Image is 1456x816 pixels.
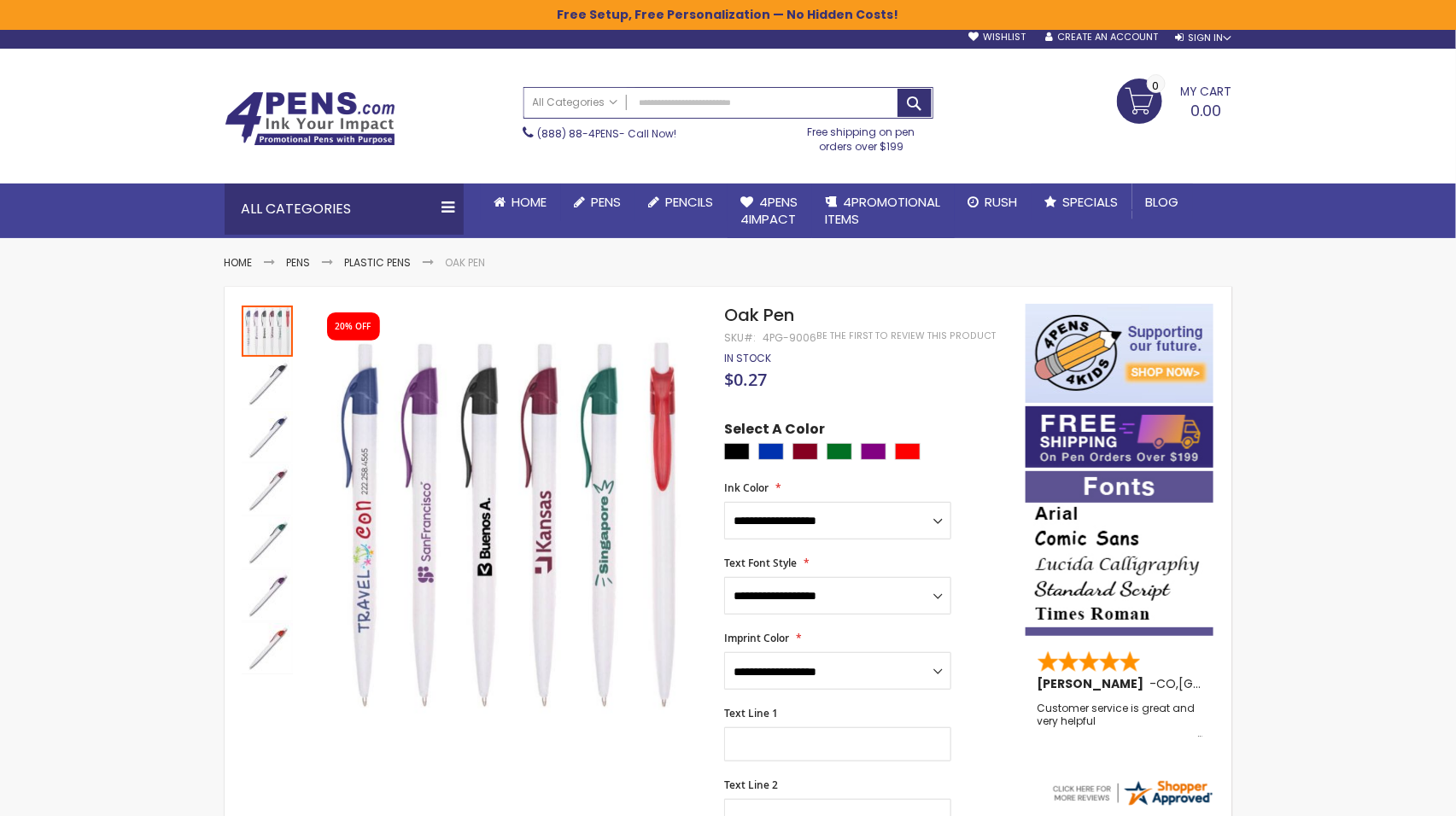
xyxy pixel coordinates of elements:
[724,351,771,365] span: In stock
[538,126,677,141] span: - Call Now!
[728,184,812,239] a: 4Pens4impact
[242,517,293,568] img: Oak Pen
[1032,184,1132,221] a: Specials
[724,303,794,327] span: Oak Pen
[242,623,293,674] img: Oak Pen
[955,184,1032,221] a: Rush
[724,443,750,460] div: Black
[985,193,1018,211] span: Rush
[724,352,771,365] div: Availability
[968,31,1026,44] a: Wishlist
[1150,675,1305,692] span: - ,
[512,193,547,211] span: Home
[724,778,778,792] span: Text Line 2
[1026,406,1213,468] img: Free shipping on orders over $199
[524,88,627,116] a: All Categories
[1179,675,1305,692] span: [GEOGRAPHIC_DATA]
[311,328,701,718] img: Oak Pen
[724,706,778,720] span: Text Line 1
[1191,100,1222,121] span: 0.00
[242,570,293,621] img: Oak Pen
[1050,797,1214,812] a: 4pens.com certificate URL
[1153,78,1160,94] span: 0
[666,193,714,211] span: Pencils
[1175,32,1231,44] div: Sign In
[242,464,293,516] img: Oak Pen
[1026,471,1213,636] img: font-personalization-examples
[1038,675,1150,692] span: [PERSON_NAME]
[826,193,941,228] span: 4PROMOTIONAL ITEMS
[287,255,311,270] a: Pens
[758,443,784,460] div: Blue
[724,556,797,570] span: Text Font Style
[790,119,933,153] div: Free shipping on pen orders over $199
[1146,193,1179,211] span: Blog
[812,184,955,239] a: 4PROMOTIONALITEMS
[1038,702,1203,739] div: Customer service is great and very helpful
[741,193,798,228] span: 4Pens 4impact
[724,330,756,345] strong: SKU
[1050,778,1214,808] img: 4pens.com widget logo
[561,184,635,221] a: Pens
[1045,31,1158,44] a: Create an Account
[446,256,486,270] li: Oak Pen
[336,321,371,333] div: 20% OFF
[242,568,295,621] div: Oak Pen
[242,357,295,410] div: Oak Pen
[816,329,996,342] a: Be the first to review this product
[763,331,816,345] div: 4PG-9006
[225,184,464,235] div: All Categories
[345,255,412,270] a: Plastic Pens
[1026,304,1213,403] img: 4pens 4 kids
[242,358,293,410] img: Oak Pen
[538,126,620,141] a: (888) 88-4PENS
[1117,79,1232,121] a: 0.00 0
[533,96,618,109] span: All Categories
[1132,184,1193,221] a: Blog
[242,411,293,463] img: Oak Pen
[1157,675,1177,692] span: CO
[724,631,789,645] span: Imprint Color
[827,443,852,460] div: Green
[592,193,622,211] span: Pens
[724,368,767,391] span: $0.27
[481,184,561,221] a: Home
[225,91,395,146] img: 4Pens Custom Pens and Promotional Products
[895,443,921,460] div: Red
[242,621,293,674] div: Oak Pen
[242,516,295,568] div: Oak Pen
[724,481,769,495] span: Ink Color
[792,443,818,460] div: Burgundy
[242,304,295,357] div: Oak Pen
[861,443,886,460] div: Purple
[225,255,253,270] a: Home
[242,463,295,516] div: Oak Pen
[724,420,825,443] span: Select A Color
[242,410,295,463] div: Oak Pen
[1063,193,1119,211] span: Specials
[635,184,728,221] a: Pencils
